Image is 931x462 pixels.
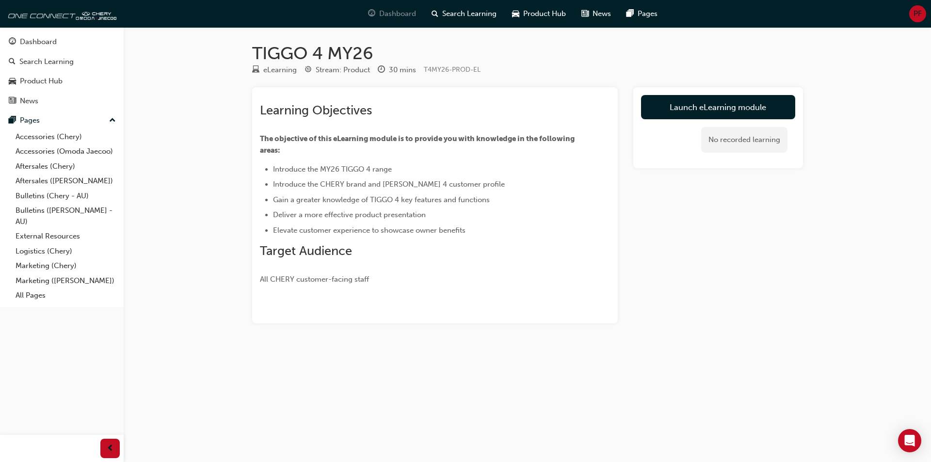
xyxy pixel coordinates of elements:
[9,97,16,106] span: news-icon
[12,189,120,204] a: Bulletins (Chery - AU)
[260,134,576,155] span: The objective of this eLearning module is to provide you with knowledge in the following areas:
[260,275,369,284] span: All CHERY customer-facing staff
[273,210,426,219] span: Deliver a more effective product presentation
[626,8,634,20] span: pages-icon
[442,8,497,19] span: Search Learning
[574,4,619,24] a: news-iconNews
[9,77,16,86] span: car-icon
[260,243,352,258] span: Target Audience
[12,229,120,244] a: External Resources
[12,244,120,259] a: Logistics (Chery)
[4,53,120,71] a: Search Learning
[12,159,120,174] a: Aftersales (Chery)
[619,4,665,24] a: pages-iconPages
[9,58,16,66] span: search-icon
[263,64,297,76] div: eLearning
[378,66,385,75] span: clock-icon
[20,76,63,87] div: Product Hub
[305,66,312,75] span: target-icon
[12,144,120,159] a: Accessories (Omoda Jaecoo)
[5,4,116,23] img: oneconnect
[252,66,259,75] span: learningResourceType_ELEARNING-icon
[252,43,803,64] h1: TIGGO 4 MY26
[109,114,116,127] span: up-icon
[581,8,589,20] span: news-icon
[4,92,120,110] a: News
[9,116,16,125] span: pages-icon
[368,8,375,20] span: guage-icon
[914,8,922,19] span: PF
[107,443,114,455] span: prev-icon
[641,95,795,119] a: Launch eLearning module
[19,56,74,67] div: Search Learning
[424,65,481,74] span: Learning resource code
[379,8,416,19] span: Dashboard
[378,64,416,76] div: Duration
[273,195,490,204] span: Gain a greater knowledge of TIGGO 4 key features and functions
[504,4,574,24] a: car-iconProduct Hub
[389,64,416,76] div: 30 mins
[12,258,120,273] a: Marketing (Chery)
[273,165,392,174] span: Introduce the MY26 TIGGO 4 range
[20,96,38,107] div: News
[252,64,297,76] div: Type
[4,112,120,129] button: Pages
[20,36,57,48] div: Dashboard
[4,31,120,112] button: DashboardSearch LearningProduct HubNews
[512,8,519,20] span: car-icon
[12,174,120,189] a: Aftersales ([PERSON_NAME])
[432,8,438,20] span: search-icon
[260,103,372,118] span: Learning Objectives
[4,33,120,51] a: Dashboard
[20,115,40,126] div: Pages
[316,64,370,76] div: Stream: Product
[12,273,120,288] a: Marketing ([PERSON_NAME])
[273,226,465,235] span: Elevate customer experience to showcase owner benefits
[898,429,921,452] div: Open Intercom Messenger
[593,8,611,19] span: News
[12,288,120,303] a: All Pages
[12,203,120,229] a: Bulletins ([PERSON_NAME] - AU)
[305,64,370,76] div: Stream
[273,180,505,189] span: Introduce the CHERY brand and [PERSON_NAME] 4 customer profile
[909,5,926,22] button: PF
[12,129,120,144] a: Accessories (Chery)
[9,38,16,47] span: guage-icon
[424,4,504,24] a: search-iconSearch Learning
[638,8,658,19] span: Pages
[523,8,566,19] span: Product Hub
[4,72,120,90] a: Product Hub
[701,127,787,153] div: No recorded learning
[360,4,424,24] a: guage-iconDashboard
